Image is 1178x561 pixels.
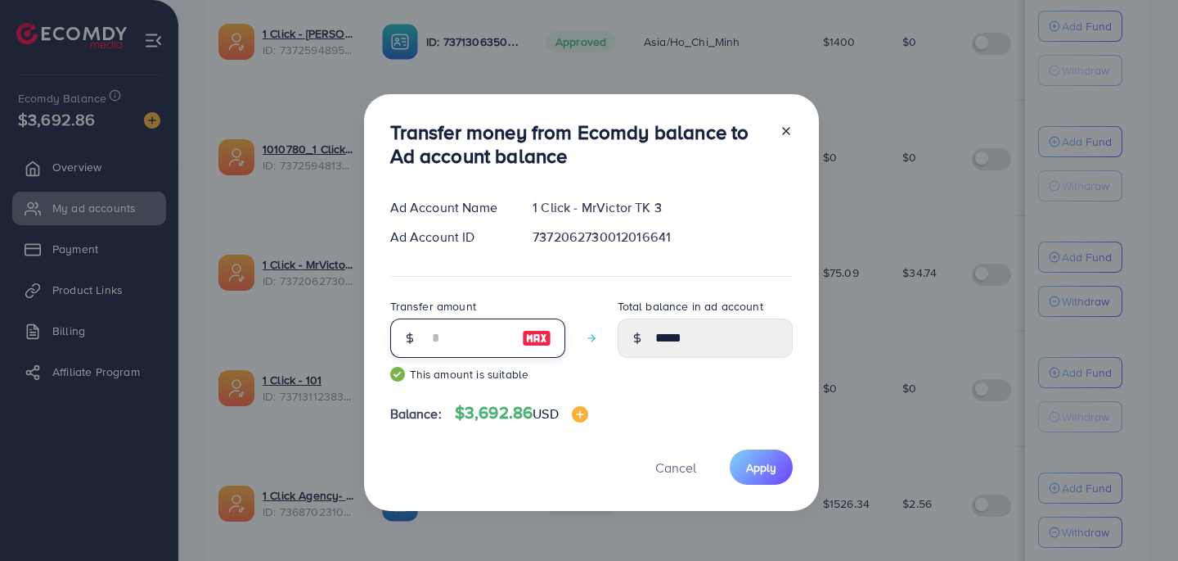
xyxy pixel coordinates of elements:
button: Apply [730,450,793,485]
h4: $3,692.86 [455,403,588,423]
span: USD [533,405,558,423]
img: guide [390,367,405,382]
img: image [522,328,551,348]
small: This amount is suitable [390,366,565,382]
label: Total balance in ad account [618,298,763,314]
div: 7372062730012016641 [519,228,805,247]
img: image [572,406,588,423]
div: Ad Account Name [377,198,520,217]
h3: Transfer money from Ecomdy balance to Ad account balance [390,120,767,168]
div: Ad Account ID [377,228,520,247]
div: 1 Click - MrVictor TK 3 [519,198,805,217]
span: Apply [746,459,776,476]
span: Cancel [655,459,696,477]
button: Cancel [635,450,717,485]
iframe: Chat [1108,487,1166,549]
span: Balance: [390,405,442,423]
label: Transfer amount [390,298,476,314]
